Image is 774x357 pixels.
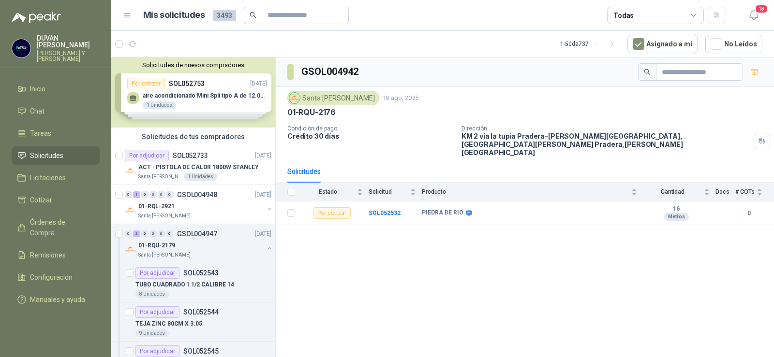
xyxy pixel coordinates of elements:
[30,250,66,260] span: Remisiones
[115,61,271,69] button: Solicitudes de nuevos compradores
[138,212,191,220] p: Santa [PERSON_NAME]
[111,146,275,185] a: Por adjudicarSOL052733[DATE] Company LogoACT - PISTOLA DE CALOR 1800W STANLEYSanta [PERSON_NAME]1...
[37,35,100,48] p: DUVAN [PERSON_NAME]
[289,93,300,103] img: Company Logo
[30,84,45,94] span: Inicio
[125,189,273,220] a: 0 1 0 0 0 0 GSOL004948[DATE] Company Logo01-RQL-2921Santa [PERSON_NAME]
[644,69,651,75] span: search
[12,12,61,23] img: Logo peakr
[149,230,157,237] div: 0
[287,132,454,140] p: Crédito 30 días
[177,230,217,237] p: GSOL004947
[184,173,217,181] div: 1 Unidades
[613,10,634,21] div: Todas
[735,188,755,195] span: # COTs
[138,173,182,181] p: Santa [PERSON_NAME]
[135,319,202,328] p: TEJA ZINC 80CM X 3.05
[30,150,63,161] span: Solicitudes
[133,230,140,237] div: 3
[135,267,179,279] div: Por adjudicar
[30,172,66,183] span: Licitaciones
[12,246,100,264] a: Remisiones
[135,290,169,298] div: 8 Unidades
[287,166,321,177] div: Solicitudes
[255,229,271,239] p: [DATE]
[287,125,454,132] p: Condición de pago
[135,345,179,357] div: Por adjudicar
[643,183,715,201] th: Cantidad
[183,309,219,315] p: SOL052544
[383,94,419,103] p: 19 ago, 2025
[287,91,379,105] div: Santa [PERSON_NAME]
[422,209,463,217] b: PIEDRA DE RIO
[735,209,762,218] b: 0
[125,165,136,177] img: Company Logo
[111,57,275,128] div: Solicitudes de nuevos compradoresPor cotizarSOL052753[DATE] aire acondicionado Mini Spli tipo A d...
[313,207,351,219] div: Por cotizar
[301,64,360,79] h3: GSOL004942
[125,150,169,161] div: Por adjudicar
[735,183,774,201] th: # COTs
[255,151,271,160] p: [DATE]
[369,188,408,195] span: Solicitud
[138,163,259,172] p: ACT - PISTOLA DE CALOR 1800W STANLEY
[745,7,762,24] button: 18
[149,191,157,198] div: 0
[30,217,90,238] span: Órdenes de Compra
[12,102,100,120] a: Chat
[12,80,100,98] a: Inicio
[664,213,689,221] div: Metros
[287,107,336,117] p: 01-RQU-2176
[135,306,179,318] div: Por adjudicar
[111,263,275,302] a: Por adjudicarSOL052543TUBO CUADRADO 1 1/2 CALIBRE 148 Unidades
[12,290,100,309] a: Manuales y ayuda
[12,39,30,57] img: Company Logo
[111,128,275,146] div: Solicitudes de tus compradores
[111,302,275,342] a: Por adjudicarSOL052544TEJA ZINC 80CM X 3.059 Unidades
[138,202,175,211] p: 01-RQL-2921
[177,191,217,198] p: GSOL004948
[422,183,643,201] th: Producto
[30,294,85,305] span: Manuales y ayuda
[301,188,355,195] span: Estado
[705,35,762,53] button: No Leídos
[125,243,136,255] img: Company Logo
[166,230,173,237] div: 0
[143,8,205,22] h1: Mis solicitudes
[369,210,401,216] a: SOL052532
[461,125,750,132] p: Dirección
[30,106,45,116] span: Chat
[12,146,100,165] a: Solicitudes
[250,12,256,18] span: search
[135,329,169,337] div: 9 Unidades
[141,191,149,198] div: 0
[755,4,768,14] span: 18
[301,183,369,201] th: Estado
[715,183,735,201] th: Docs
[158,191,165,198] div: 0
[125,228,273,259] a: 0 3 0 0 0 0 GSOL004947[DATE] Company Logo01-RQU-2179Santa [PERSON_NAME]
[627,35,698,53] button: Asignado a mi
[30,128,51,139] span: Tareas
[183,348,219,355] p: SOL052545
[183,270,219,276] p: SOL052543
[125,230,132,237] div: 0
[12,268,100,286] a: Configuración
[12,213,100,242] a: Órdenes de Compra
[158,230,165,237] div: 0
[135,280,234,289] p: TUBO CUADRADO 1 1/2 CALIBRE 14
[173,152,208,159] p: SOL052733
[213,10,236,21] span: 3493
[125,191,132,198] div: 0
[138,251,191,259] p: Santa [PERSON_NAME]
[166,191,173,198] div: 0
[12,191,100,209] a: Cotizar
[141,230,149,237] div: 0
[12,169,100,187] a: Licitaciones
[643,205,710,213] b: 16
[12,124,100,143] a: Tareas
[138,241,175,250] p: 01-RQU-2179
[461,132,750,157] p: KM 2 vía la tupia Pradera-[PERSON_NAME][GEOGRAPHIC_DATA], [GEOGRAPHIC_DATA][PERSON_NAME] Pradera ...
[30,195,52,205] span: Cotizar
